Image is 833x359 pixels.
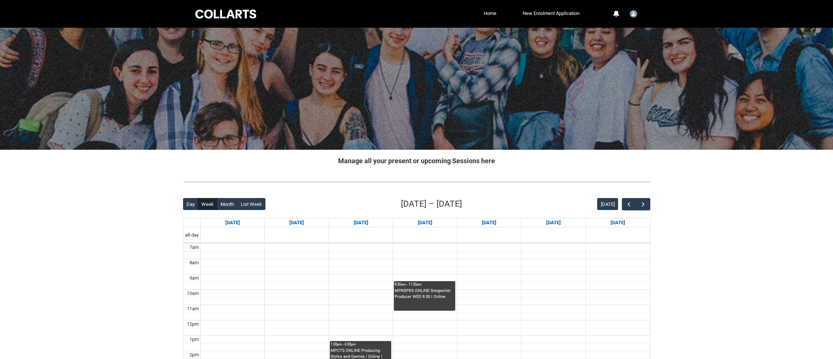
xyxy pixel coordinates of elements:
[395,288,454,300] div: MPRSPR3 ONLINE Songwriter Producer WED 9:30 | Online
[636,198,650,210] button: Next Week
[183,156,650,166] h2: Manage all your present or upcoming Sessions here
[401,198,462,210] h2: [DATE] – [DATE]
[482,8,498,19] a: Home
[395,282,454,287] div: 9:30am - 11:30am
[609,218,627,227] a: Go to September 20, 2025
[545,218,562,227] a: Go to September 19, 2025
[185,320,200,328] div: 12pm
[288,218,305,227] a: Go to September 15, 2025
[185,305,200,313] div: 11am
[597,198,618,210] button: [DATE]
[331,342,390,347] div: 1:30pm - 4:30pm
[352,218,370,227] a: Go to September 16, 2025
[198,198,217,210] button: Week
[188,274,200,282] div: 9am
[628,7,639,19] button: User Profile Student.maddiemiller343
[224,218,241,227] a: Go to September 14, 2025
[183,198,198,210] button: Day
[185,290,200,297] div: 10am
[188,259,200,267] div: 8am
[630,10,637,18] img: Student.maddiemiller343
[521,8,581,19] a: New Enrolment Application
[480,218,498,227] a: Go to September 18, 2025
[188,336,200,343] div: 1pm
[217,198,237,210] button: Month
[622,198,636,210] button: Previous Week
[416,218,434,227] a: Go to September 17, 2025
[183,178,650,186] img: REDU_GREY_LINE
[237,198,265,210] button: List Week
[183,231,200,239] span: all-day
[188,351,200,359] div: 2pm
[188,244,200,251] div: 7am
